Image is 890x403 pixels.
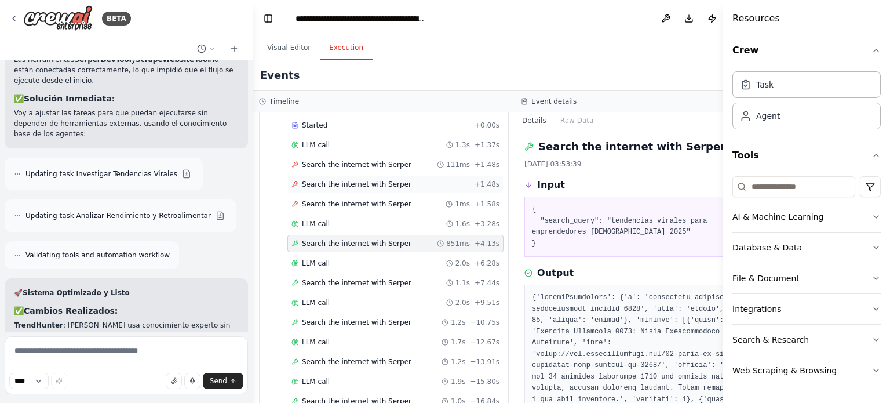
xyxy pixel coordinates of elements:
[475,239,499,248] span: + 4.13s
[302,199,411,209] span: Search the internet with Serper
[470,318,499,327] span: + 10.75s
[203,373,243,389] button: Send
[515,112,553,129] button: Details
[25,211,211,220] span: Updating task Analizar Rendimiento y Retroalimentar
[455,298,470,307] span: 2.0s
[14,321,63,329] strong: TrendHunter
[732,355,881,386] button: Web Scraping & Browsing
[25,169,177,179] span: Updating task Investigar Tendencias Virales
[302,278,411,288] span: Search the internet with Serper
[732,303,781,315] div: Integrations
[23,5,93,31] img: Logo
[269,97,299,106] h3: Timeline
[470,337,499,347] span: + 12.67s
[14,93,239,104] h3: ✅
[732,12,780,26] h4: Resources
[24,306,118,315] strong: Cambios Realizados:
[14,108,239,139] p: Voy a ajustar las tareas para que puedan ejecutarse sin depender de herramientas externas, usando...
[531,97,577,106] h3: Event details
[192,42,220,56] button: Switch to previous chat
[537,178,565,192] h3: Input
[538,139,725,155] h2: Search the internet with Serper
[210,376,227,386] span: Send
[302,140,330,150] span: LLM call
[451,377,465,386] span: 1.9s
[166,373,182,389] button: Upload files
[455,199,470,209] span: 1ms
[732,325,881,355] button: Search & Research
[225,42,243,56] button: Start a new chat
[553,112,601,129] button: Raw Data
[475,298,499,307] span: + 9.51s
[732,233,881,263] button: Database & Data
[260,67,300,83] h2: Events
[732,202,881,232] button: AI & Machine Learning
[732,294,881,324] button: Integrations
[732,172,881,395] div: Tools
[732,67,881,139] div: Crew
[302,180,411,189] span: Search the internet with Serper
[732,334,809,346] div: Search & Research
[475,259,499,268] span: + 6.28s
[320,36,373,60] button: Execution
[302,219,330,228] span: LLM call
[451,318,465,327] span: 1.2s
[475,140,499,150] span: + 1.37s
[102,12,131,26] div: BETA
[732,273,800,284] div: File & Document
[184,373,200,389] button: Click to speak your automation idea
[51,373,67,389] button: Improve this prompt
[470,377,499,386] span: + 15.80s
[475,199,499,209] span: + 1.58s
[14,320,239,341] li: : [PERSON_NAME] usa conocimiento experto sin depender de herramientas externas
[258,36,320,60] button: Visual Editor
[455,140,470,150] span: 1.3s
[302,298,330,307] span: LLM call
[475,278,499,288] span: + 7.44s
[302,318,411,327] span: Search the internet with Serper
[451,337,465,347] span: 1.7s
[302,337,330,347] span: LLM call
[446,160,470,169] span: 111ms
[732,139,881,172] button: Tools
[302,259,330,268] span: LLM call
[732,263,881,293] button: File & Document
[470,357,499,366] span: + 13.91s
[455,259,470,268] span: 2.0s
[23,289,130,297] strong: Sistema Optimizado y Listo
[302,239,411,248] span: Search the internet with Serper
[732,365,837,376] div: Web Scraping & Browsing
[14,288,239,298] h2: 🚀
[475,160,499,169] span: + 1.48s
[732,242,802,253] div: Database & Data
[756,110,780,122] div: Agent
[732,34,881,67] button: Crew
[260,10,276,27] button: Hide left sidebar
[537,266,574,280] h3: Output
[455,219,470,228] span: 1.6s
[24,94,115,103] strong: Solución Inmediata:
[756,79,774,90] div: Task
[524,159,768,169] div: [DATE] 03:53:39
[732,211,823,223] div: AI & Machine Learning
[302,160,411,169] span: Search the internet with Serper
[455,278,470,288] span: 1.1s
[532,204,760,249] pre: { "search_query": "tendencias virales para emprendedores [DEMOGRAPHIC_DATA] 2025" }
[475,121,499,130] span: + 0.00s
[296,13,426,24] nav: breadcrumb
[475,219,499,228] span: + 3.28s
[446,239,470,248] span: 851ms
[302,357,411,366] span: Search the internet with Serper
[14,55,239,86] p: Las herramientas y no están conectadas correctamente, lo que impidió que el flujo se ejecute desd...
[302,121,327,130] span: Started
[14,305,239,317] h3: ✅
[25,250,170,260] span: Validating tools and automation workflow
[451,357,465,366] span: 1.2s
[475,180,499,189] span: + 1.48s
[302,377,330,386] span: LLM call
